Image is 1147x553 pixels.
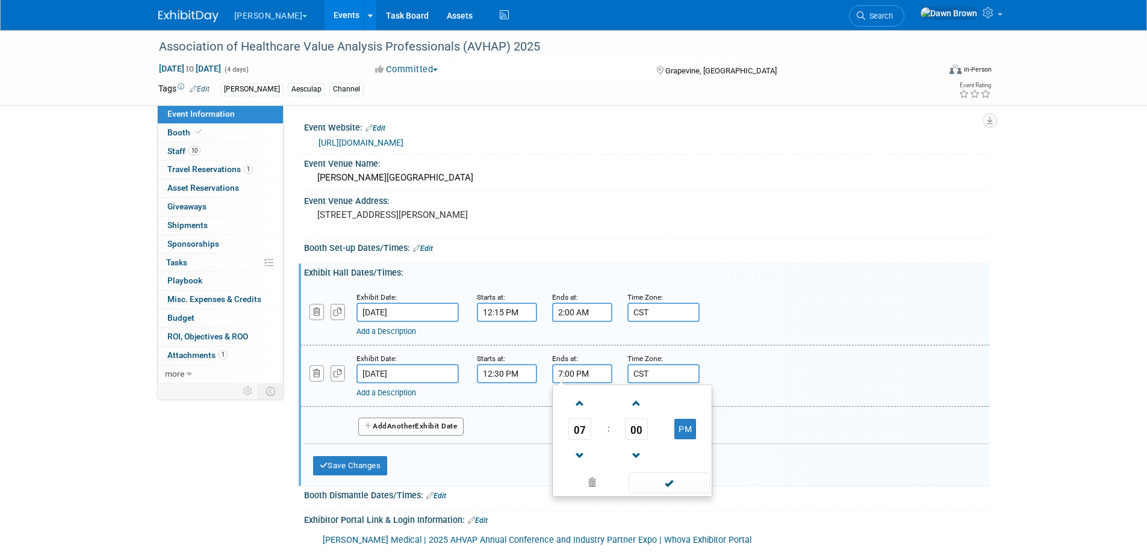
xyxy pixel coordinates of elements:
[625,388,648,418] a: Increment Minute
[158,217,283,235] a: Shipments
[167,332,248,341] span: ROI, Objectives & ROO
[166,258,187,267] span: Tasks
[356,364,459,383] input: Date
[167,313,194,323] span: Budget
[304,239,989,255] div: Booth Set-up Dates/Times:
[477,354,505,363] small: Starts at:
[323,535,751,545] a: [PERSON_NAME] Medical | 2025 AHVAP Annual Conference and Industry Partner Expo | Whova Exhibitor ...
[184,64,196,73] span: to
[158,143,283,161] a: Staff10
[158,124,283,142] a: Booth
[167,128,204,137] span: Booth
[219,350,228,359] span: 1
[304,486,989,502] div: Booth Dismantle Dates/Times:
[288,83,325,96] div: Aesculap
[158,291,283,309] a: Misc. Expenses & Credits
[356,388,416,397] a: Add a Description
[188,146,200,155] span: 10
[158,161,283,179] a: Travel Reservations1
[426,492,446,500] a: Edit
[304,119,989,134] div: Event Website:
[865,11,893,20] span: Search
[167,220,208,230] span: Shipments
[317,209,576,220] pre: [STREET_ADDRESS][PERSON_NAME]
[167,109,235,119] span: Event Information
[304,192,989,207] div: Event Venue Address:
[371,63,443,76] button: Committed
[552,293,578,301] small: Ends at:
[158,347,283,365] a: Attachments1
[158,328,283,346] a: ROI, Objectives & ROO
[304,511,989,527] div: Exhibitor Portal Link & Login Information:
[238,383,259,399] td: Personalize Event Tab Strip
[158,365,283,383] a: more
[627,303,700,322] input: Time Zone
[304,264,989,279] div: Exhibit Hall Dates/Times:
[158,82,210,96] td: Tags
[627,293,663,301] small: Time Zone:
[167,294,261,304] span: Misc. Expenses & Credits
[167,146,200,156] span: Staff
[158,105,283,123] a: Event Information
[468,516,488,525] a: Edit
[358,418,464,436] button: AddAnotherExhibit Date
[220,83,284,96] div: [PERSON_NAME]
[319,138,403,147] a: [URL][DOMAIN_NAME]
[356,293,397,301] small: Exhibit Date:
[223,66,249,73] span: (4 days)
[313,456,388,475] button: Save Changes
[158,254,283,272] a: Tasks
[356,354,397,363] small: Exhibit Date:
[959,82,991,88] div: Event Rating
[258,383,283,399] td: Toggle Event Tabs
[477,303,537,322] input: Start Time
[605,418,612,440] td: :
[158,198,283,216] a: Giveaways
[158,10,219,22] img: ExhibitDay
[167,350,228,360] span: Attachments
[568,388,591,418] a: Increment Hour
[365,124,385,132] a: Edit
[552,364,612,383] input: End Time
[625,418,648,440] span: Pick Minute
[625,440,648,471] a: Decrement Minute
[477,364,537,383] input: Start Time
[356,303,459,322] input: Date
[555,475,630,492] a: Clear selection
[849,5,904,26] a: Search
[387,422,415,430] span: Another
[552,354,578,363] small: Ends at:
[158,272,283,290] a: Playbook
[568,418,591,440] span: Pick Hour
[167,276,202,285] span: Playbook
[552,303,612,322] input: End Time
[627,364,700,383] input: Time Zone
[158,235,283,253] a: Sponsorships
[167,239,219,249] span: Sponsorships
[568,440,591,471] a: Decrement Hour
[158,63,222,74] span: [DATE] [DATE]
[477,293,505,301] small: Starts at:
[950,64,962,74] img: Format-Inperson.png
[313,168,980,187] div: [PERSON_NAME][GEOGRAPHIC_DATA]
[413,244,433,253] a: Edit
[665,66,777,75] span: Grapevine, [GEOGRAPHIC_DATA]
[244,165,253,174] span: 1
[329,83,364,96] div: Channel
[167,164,253,174] span: Travel Reservations
[868,63,992,81] div: Event Format
[196,129,202,135] i: Booth reservation complete
[158,179,283,197] a: Asset Reservations
[155,36,921,58] div: Association of Healthcare Value Analysis Professionals (AVHAP) 2025
[167,183,239,193] span: Asset Reservations
[356,327,416,336] a: Add a Description
[920,7,978,20] img: Dawn Brown
[165,369,184,378] span: more
[674,419,696,439] button: PM
[304,155,989,170] div: Event Venue Name:
[627,354,663,363] small: Time Zone:
[167,202,207,211] span: Giveaways
[158,309,283,327] a: Budget
[627,475,710,492] a: Done
[963,65,992,74] div: In-Person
